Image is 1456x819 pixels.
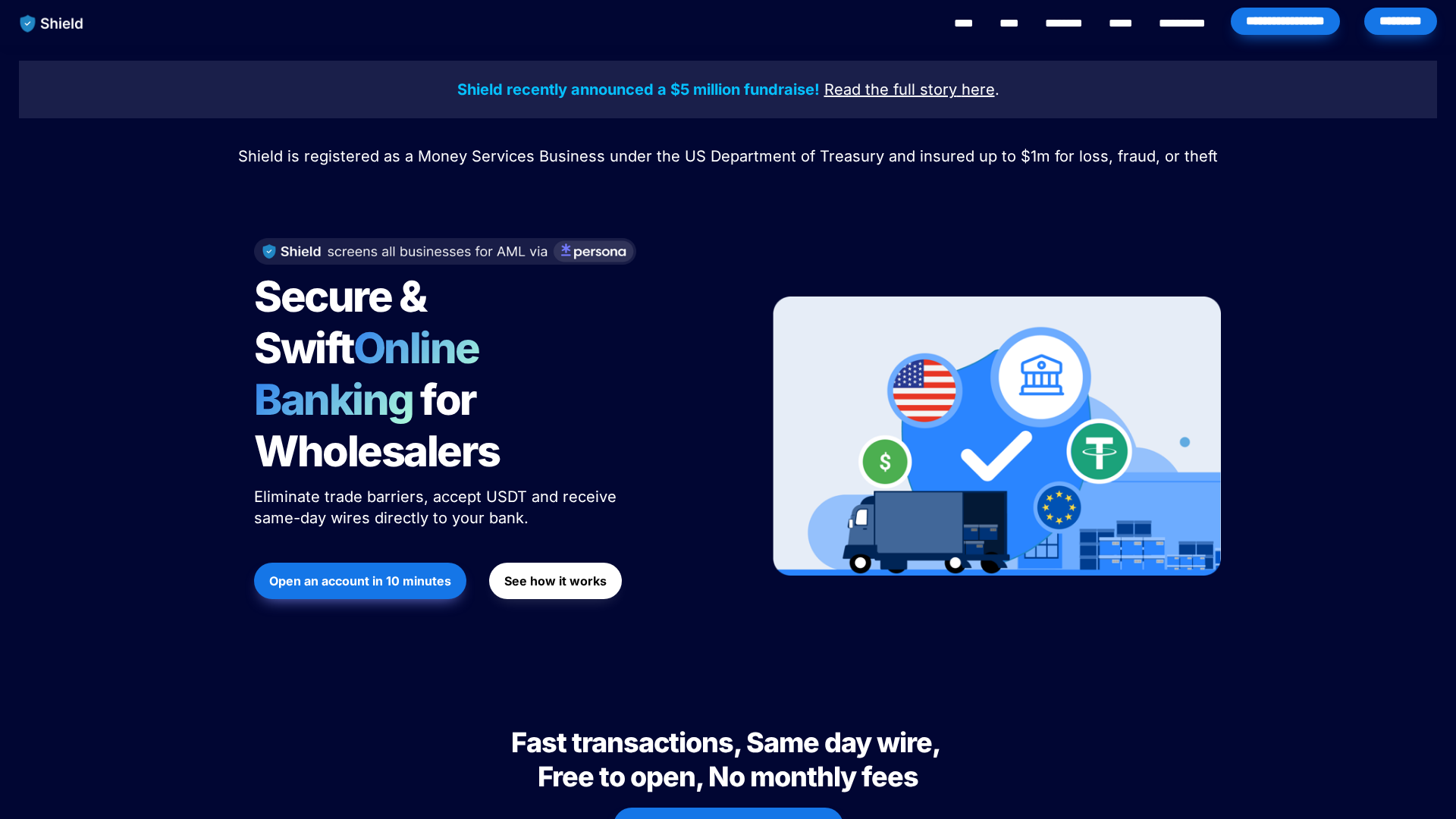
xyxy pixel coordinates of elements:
[254,488,621,527] span: Eliminate trade barriers, accept USDT and receive same-day wires directly to your bank.
[254,374,500,477] span: for Wholesalers
[962,80,995,99] u: here
[238,147,1218,165] span: Shield is registered as a Money Services Business under the US Department of Treasury and insured...
[824,80,957,99] u: Read the full story
[254,563,466,599] button: Open an account in 10 minutes
[511,726,945,793] span: Fast transactions, Same day wire, Free to open, No monthly fees
[962,83,995,98] a: here
[489,563,622,599] button: See how it works
[457,80,820,99] strong: Shield recently announced a $5 million fundraise!
[489,555,622,607] a: See how it works
[824,83,957,98] a: Read the full story
[254,271,433,374] span: Secure & Swift
[254,322,494,425] span: Online Banking
[269,573,451,588] strong: Open an account in 10 minutes
[13,8,91,39] img: website logo
[254,555,466,607] a: Open an account in 10 minutes
[995,80,999,99] span: .
[504,573,607,588] strong: See how it works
